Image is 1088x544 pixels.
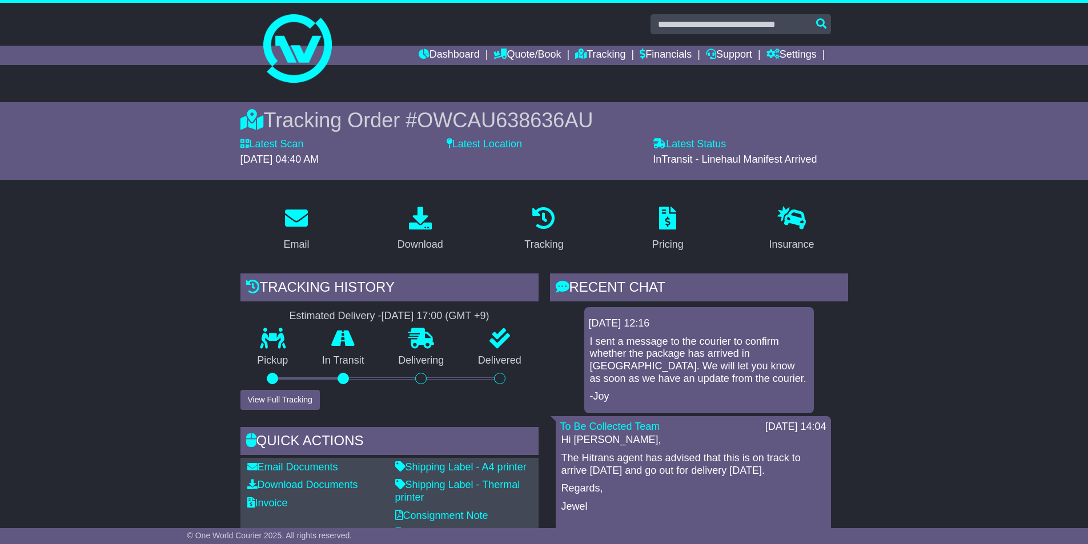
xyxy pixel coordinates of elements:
a: Download Documents [247,479,358,490]
p: -Joy [590,390,808,403]
a: Support [706,46,752,65]
p: Delivered [461,354,539,367]
div: Quick Actions [240,427,539,458]
a: Email Documents [247,461,338,473]
a: Pricing [645,203,691,256]
a: Invoice [247,497,288,509]
label: Latest Status [653,138,726,151]
a: Settings [766,46,817,65]
label: Latest Scan [240,138,304,151]
div: Tracking history [240,273,539,304]
span: © One World Courier 2025. All rights reserved. [187,531,352,540]
span: InTransit - Linehaul Manifest Arrived [653,154,817,165]
span: [DATE] 04:40 AM [240,154,319,165]
div: Tracking [524,237,563,252]
a: Tracking [517,203,571,256]
a: To Be Collected Team [560,421,660,432]
div: [DATE] 14:04 [765,421,826,433]
a: Download [390,203,451,256]
a: Shipping Label - Thermal printer [395,479,520,503]
a: Insurance [762,203,822,256]
div: Email [283,237,309,252]
a: Consignment Note [395,510,488,521]
p: Pickup [240,354,306,367]
a: Financials [640,46,692,65]
p: Delivering [382,354,461,367]
a: Tracking [575,46,625,65]
div: Pricing [652,237,684,252]
span: OWCAU638636AU [417,108,593,132]
div: Tracking Order # [240,108,848,132]
p: The Hitrans agent has advised that this is on track to arrive [DATE] and go out for delivery [DATE]. [561,452,825,477]
div: [DATE] 12:16 [589,317,809,330]
a: Dashboard [419,46,480,65]
div: Insurance [769,237,814,252]
a: Shipping Label - A4 printer [395,461,527,473]
a: Quote/Book [493,46,561,65]
p: Jewel [561,501,825,513]
button: View Full Tracking [240,390,320,410]
div: [DATE] 17:00 (GMT +9) [382,310,489,323]
p: I sent a message to the courier to confirm whether the package has arrived in [GEOGRAPHIC_DATA]. ... [590,336,808,385]
p: In Transit [305,354,382,367]
div: RECENT CHAT [550,273,848,304]
label: Latest Location [447,138,522,151]
p: Regards, [561,482,825,495]
a: Email [276,203,316,256]
div: Download [398,237,443,252]
p: Hi [PERSON_NAME], [561,434,825,446]
div: Estimated Delivery - [240,310,539,323]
